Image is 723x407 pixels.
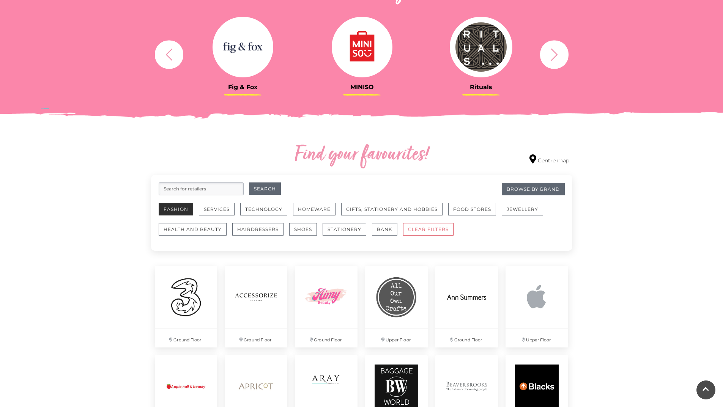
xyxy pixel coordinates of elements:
a: Ground Floor [432,262,502,351]
a: Technology [240,203,293,223]
button: Fashion [159,203,193,215]
button: Homeware [293,203,336,215]
h3: MINISO [308,83,416,91]
button: Shoes [289,223,317,236]
a: Bank [372,223,403,243]
a: Gifts, Stationery and Hobbies [341,203,448,223]
a: MINISO [308,17,416,91]
button: Food Stores [448,203,496,215]
a: Services [199,203,240,223]
a: Homeware [293,203,341,223]
a: Fashion [159,203,199,223]
button: Bank [372,223,397,236]
a: Rituals [427,17,535,91]
p: Upper Floor [506,329,568,347]
p: Ground Floor [225,329,287,347]
p: Upper Floor [365,329,428,347]
button: Services [199,203,235,215]
h3: Fig & Fox [189,83,297,91]
a: Fig & Fox [189,17,297,91]
a: Food Stores [448,203,502,223]
a: Hairdressers [232,223,289,243]
a: Upper Floor [502,262,572,351]
a: Shoes [289,223,323,243]
a: Browse By Brand [502,183,565,195]
button: Hairdressers [232,223,284,236]
a: Stationery [323,223,372,243]
button: Search [249,182,281,195]
p: Ground Floor [295,329,358,347]
button: CLEAR FILTERS [403,223,454,236]
p: Ground Floor [155,329,217,347]
a: Health and Beauty [159,223,232,243]
a: Ground Floor [221,262,291,351]
a: Upper Floor [361,262,432,351]
input: Search for retailers [159,182,244,195]
a: Ground Floor [291,262,361,351]
a: CLEAR FILTERS [403,223,459,243]
button: Health and Beauty [159,223,227,236]
a: Centre map [529,154,569,165]
a: Ground Floor [151,262,221,351]
button: Technology [240,203,287,215]
button: Stationery [323,223,366,236]
h3: Rituals [427,83,535,91]
button: Jewellery [502,203,543,215]
a: Jewellery [502,203,549,223]
button: Gifts, Stationery and Hobbies [341,203,443,215]
p: Ground Floor [435,329,498,347]
h2: Find your favourites! [223,143,500,167]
